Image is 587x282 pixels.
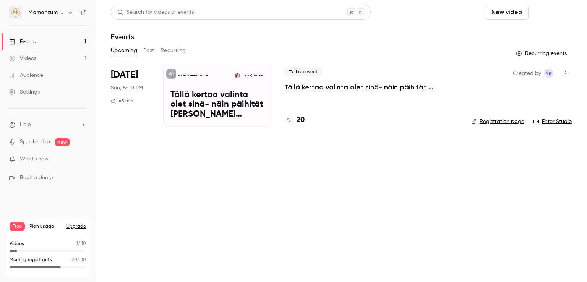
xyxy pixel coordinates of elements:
[111,44,137,57] button: Upcoming
[9,71,43,79] div: Audience
[178,74,208,78] p: Momentum Renaissance
[242,73,264,78] span: [DATE] 5:00 PM
[161,44,186,57] button: Recurring
[163,66,272,127] a: Tällä kertaa valinta olet sinä- näin päihität sadat hakijat ja saat kutsun haastatteluun!Momentum...
[513,69,541,78] span: Created by
[66,224,86,230] button: Upgrade
[10,222,25,231] span: Free
[76,241,78,246] span: 1
[544,69,553,78] span: Nina Rostedt
[9,88,40,96] div: Settings
[143,44,154,57] button: Past
[28,9,64,16] h6: Momentum Renaissance
[532,5,572,20] button: Schedule
[297,115,305,125] h4: 20
[10,6,22,19] img: Momentum Renaissance
[533,118,572,125] a: Enter Studio
[20,121,31,129] span: Help
[512,47,572,60] button: Recurring events
[76,240,86,247] p: / 10
[9,121,86,129] li: help-dropdown-opener
[20,138,50,146] a: SpeakerHub
[284,115,305,125] a: 20
[111,32,134,41] h1: Events
[471,118,524,125] a: Registration page
[10,240,24,247] p: Videos
[546,69,552,78] span: NR
[9,38,36,45] div: Events
[55,138,70,146] span: new
[72,258,77,262] span: 20
[10,256,52,263] p: Monthly registrants
[117,8,194,16] div: Search for videos or events
[111,84,143,92] span: Sun, 5:00 PM
[485,5,529,20] button: New video
[284,83,459,92] a: Tällä kertaa valinta olet sinä- näin päihität [PERSON_NAME] hakijat ja saat kutsun haastatteluun!
[284,67,322,76] span: Live event
[72,256,86,263] p: / 30
[111,69,138,81] span: [DATE]
[29,224,62,230] span: Plan usage
[111,98,133,104] div: 45 min
[20,174,53,182] span: Book a demo
[111,66,151,127] div: Aug 10 Sun, 5:00 PM (Europe/Helsinki)
[9,55,36,62] div: Videos
[20,155,49,163] span: What's new
[235,73,240,78] img: Nina Rostedt
[170,90,265,120] p: Tällä kertaa valinta olet sinä- näin päihität [PERSON_NAME] hakijat ja saat kutsun haastatteluun!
